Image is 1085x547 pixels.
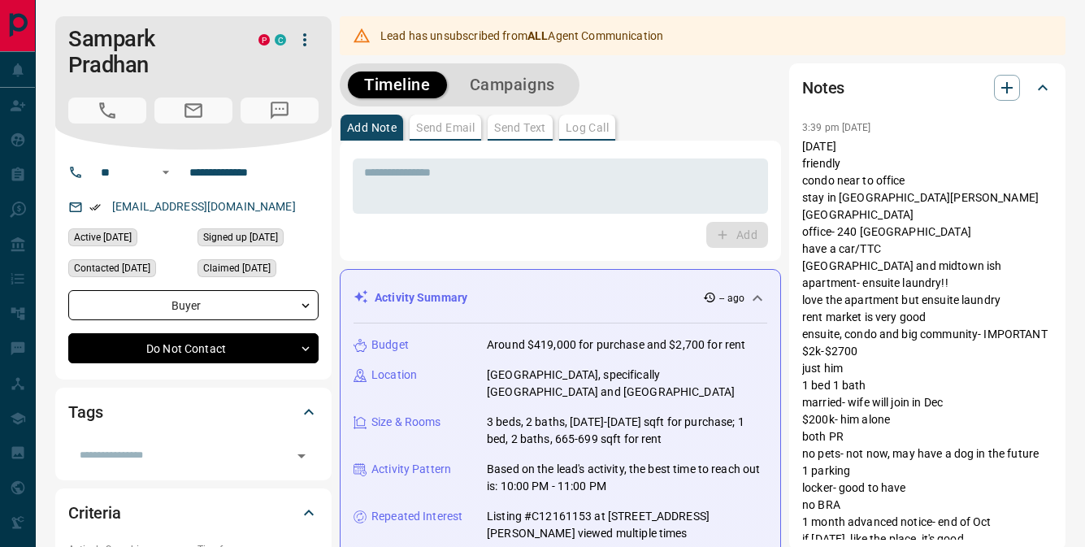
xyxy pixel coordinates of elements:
[371,336,409,354] p: Budget
[203,229,278,245] span: Signed up [DATE]
[68,98,146,124] span: Call
[89,202,101,213] svg: Email Verified
[68,290,319,320] div: Buyer
[74,229,132,245] span: Active [DATE]
[156,163,176,182] button: Open
[802,75,844,101] h2: Notes
[487,336,745,354] p: Around $419,000 for purchase and $2,700 for rent
[68,493,319,532] div: Criteria
[68,500,121,526] h2: Criteria
[74,260,150,276] span: Contacted [DATE]
[348,72,447,98] button: Timeline
[487,367,767,401] p: [GEOGRAPHIC_DATA], specifically [GEOGRAPHIC_DATA] and [GEOGRAPHIC_DATA]
[380,21,663,50] div: Lead has unsubscribed from Agent Communication
[197,259,319,282] div: Wed Aug 27 2025
[527,29,548,42] strong: ALL
[68,393,319,432] div: Tags
[719,291,744,306] p: -- ago
[290,445,313,467] button: Open
[487,461,767,495] p: Based on the lead's activity, the best time to reach out is: 10:00 PM - 11:00 PM
[347,122,397,133] p: Add Note
[203,260,271,276] span: Claimed [DATE]
[487,508,767,542] p: Listing #C12161153 at [STREET_ADDRESS][PERSON_NAME] viewed multiple times
[371,367,417,384] p: Location
[68,259,189,282] div: Thu Oct 20 2022
[68,399,102,425] h2: Tags
[454,72,571,98] button: Campaigns
[258,34,270,46] div: property.ca
[68,333,319,363] div: Do Not Contact
[154,98,232,124] span: Email
[371,508,462,525] p: Repeated Interest
[197,228,319,251] div: Mon Oct 17 2022
[802,122,871,133] p: 3:39 pm [DATE]
[371,461,451,478] p: Activity Pattern
[68,26,234,78] h1: Sampark Pradhan
[375,289,467,306] p: Activity Summary
[354,283,767,313] div: Activity Summary-- ago
[802,68,1052,107] div: Notes
[241,98,319,124] span: Message
[112,200,296,213] a: [EMAIL_ADDRESS][DOMAIN_NAME]
[371,414,441,431] p: Size & Rooms
[68,228,189,251] div: Sun Sep 07 2025
[275,34,286,46] div: condos.ca
[487,414,767,448] p: 3 beds, 2 baths, [DATE]-[DATE] sqft for purchase; 1 bed, 2 baths, 665-699 sqft for rent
